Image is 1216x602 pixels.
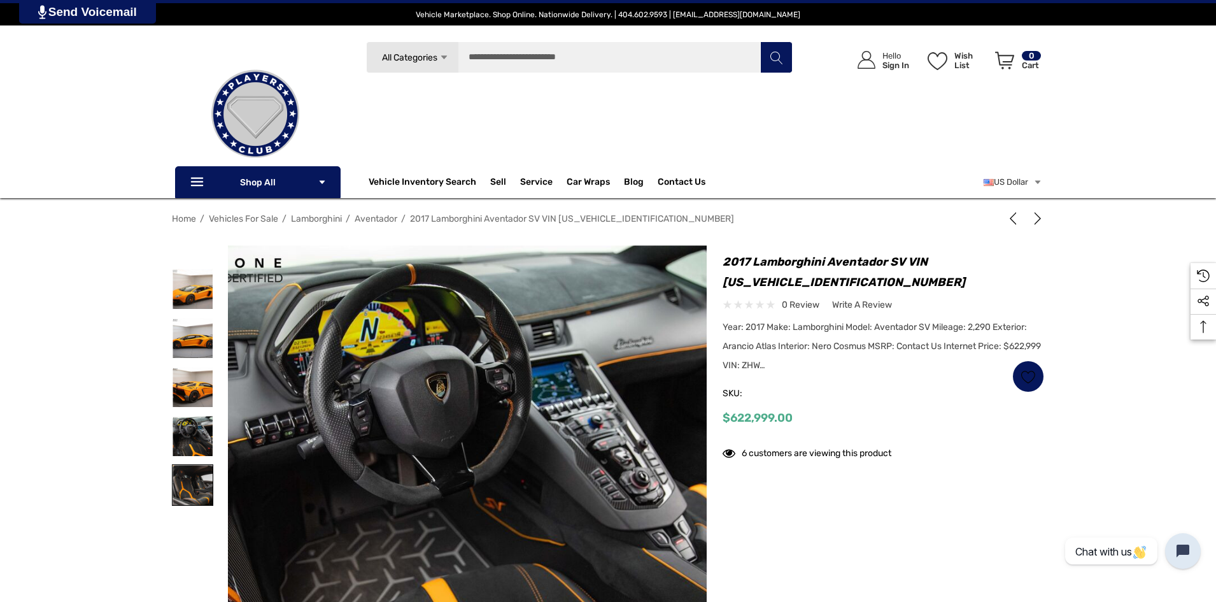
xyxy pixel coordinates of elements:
[175,166,341,198] p: Shop All
[366,41,458,73] a: All Categories Icon Arrow Down Icon Arrow Up
[723,252,1044,292] h1: 2017 Lamborghini Aventador SV VIN [US_VEHICLE_IDENTIFICATION_NUMBER]
[1191,320,1216,333] svg: Top
[843,38,916,82] a: Sign in
[723,441,891,461] div: 6 customers are viewing this product
[882,61,909,70] p: Sign In
[173,416,213,456] img: For Sale 2017 Lamborghini Aventador SV VIN ZHWUC3ZD3HLA05312
[173,269,213,309] img: For Sale 2017 Lamborghini Aventador SV VIN ZHWUC3ZD3HLA05312
[928,52,947,70] svg: Wish List
[355,213,397,224] a: Aventador
[782,297,819,313] span: 0 review
[567,169,624,195] a: Car Wraps
[173,318,213,358] img: For Sale 2017 Lamborghini Aventador SV VIN ZHWUC3ZD3HLA05312
[567,176,610,190] span: Car Wraps
[192,50,319,178] img: Players Club | Cars For Sale
[984,169,1042,195] a: USD
[410,213,734,224] a: 2017 Lamborghini Aventador SV VIN [US_VEHICLE_IDENTIFICATION_NUMBER]
[416,10,800,19] span: Vehicle Marketplace. Shop Online. Nationwide Delivery. | 404.602.9593 | [EMAIL_ADDRESS][DOMAIN_NAME]
[38,5,46,19] img: PjwhLS0gR2VuZXJhdG9yOiBHcmF2aXQuaW8gLS0+PHN2ZyB4bWxucz0iaHR0cDovL3d3dy53My5vcmcvMjAwMC9zdmciIHhtb...
[209,213,278,224] a: Vehicles For Sale
[723,411,793,425] span: $622,999.00
[369,176,476,190] a: Vehicle Inventory Search
[1022,61,1041,70] p: Cart
[318,178,327,187] svg: Icon Arrow Down
[723,385,786,403] span: SKU:
[954,51,988,70] p: Wish List
[760,41,792,73] button: Search
[832,299,892,311] span: Write a Review
[989,38,1042,88] a: Cart with 0 items
[858,51,875,69] svg: Icon User Account
[172,208,1044,230] nav: Breadcrumb
[490,169,520,195] a: Sell
[172,213,196,224] a: Home
[995,52,1014,69] svg: Review Your Cart
[922,38,989,82] a: Wish List Wish List
[1197,269,1210,282] svg: Recently Viewed
[173,367,213,407] img: For Sale 2017 Lamborghini Aventador SV VIN ZHWUC3ZD3HLA05312
[658,176,705,190] a: Contact Us
[723,322,1041,371] span: Year: 2017 Make: Lamborghini Model: Aventador SV Mileage: 2,290 Exterior: Arancio Atlas Interior:...
[490,176,506,190] span: Sell
[1021,369,1036,384] svg: Wish List
[189,175,208,190] svg: Icon Line
[624,176,644,190] a: Blog
[381,52,437,63] span: All Categories
[520,176,553,190] a: Service
[832,297,892,313] a: Write a Review
[439,53,449,62] svg: Icon Arrow Down
[1007,212,1024,225] a: Previous
[173,465,213,505] img: For Sale 2017 Lamborghini Aventador SV VIN ZHWUC3ZD3HLA05312
[1022,51,1041,61] p: 0
[1197,295,1210,308] svg: Social Media
[882,51,909,61] p: Hello
[291,213,342,224] a: Lamborghini
[1026,212,1044,225] a: Next
[1012,361,1044,392] a: Wish List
